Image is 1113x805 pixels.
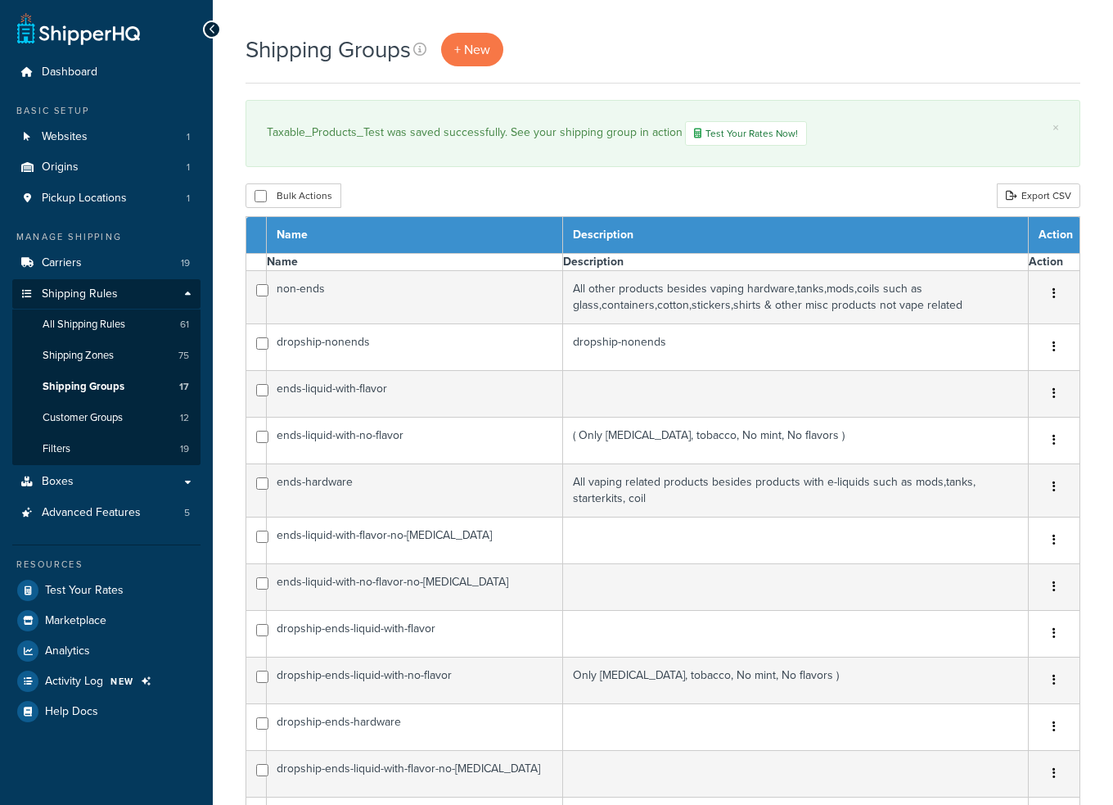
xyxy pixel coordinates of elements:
[563,324,1029,371] td: dropship-nonends
[12,372,201,402] li: Shipping Groups
[12,467,201,497] a: Boxes
[12,341,201,371] a: Shipping Zones 75
[42,256,82,270] span: Carriers
[12,606,201,635] a: Marketplace
[267,121,1059,146] div: Taxable_Products_Test was saved successfully. See your shipping group in action
[42,161,79,174] span: Origins
[12,279,201,310] a: Shipping Rules
[43,380,124,394] span: Shipping Groups
[45,614,106,628] span: Marketplace
[187,192,190,206] span: 1
[12,248,201,278] li: Carriers
[267,324,563,371] td: dropship-nonends
[563,464,1029,518] td: All vaping related products besides products with e-liquids such as mods,tanks, starterkits, coil
[12,183,201,214] li: Pickup Locations
[246,34,411,66] h1: Shipping Groups
[12,57,201,88] a: Dashboard
[685,121,807,146] a: Test Your Rates Now!
[12,697,201,726] a: Help Docs
[267,464,563,518] td: ends-hardware
[12,230,201,244] div: Manage Shipping
[12,434,201,464] a: Filters 19
[12,122,201,152] a: Websites 1
[454,40,490,59] span: + New
[45,584,124,598] span: Test Your Rates
[12,576,201,605] a: Test Your Rates
[563,271,1029,324] td: All other products besides vaping hardware,tanks,mods,coils such as glass,containers,cotton,stick...
[267,418,563,464] td: ends-liquid-with-no-flavor
[180,442,189,456] span: 19
[12,403,201,433] a: Customer Groups 12
[45,705,98,719] span: Help Docs
[180,318,189,332] span: 61
[267,611,563,658] td: dropship-ends-liquid-with-flavor
[12,372,201,402] a: Shipping Groups 17
[43,318,125,332] span: All Shipping Rules
[12,183,201,214] a: Pickup Locations 1
[267,658,563,704] td: dropship-ends-liquid-with-no-flavor
[187,161,190,174] span: 1
[563,418,1029,464] td: ( Only [MEDICAL_DATA], tobacco, No mint, No flavors )
[42,130,88,144] span: Websites
[563,658,1029,704] td: Only [MEDICAL_DATA], tobacco, No mint, No flavors )
[178,349,189,363] span: 75
[997,183,1080,208] a: Export CSV
[43,411,123,425] span: Customer Groups
[12,403,201,433] li: Customer Groups
[1052,121,1059,134] a: ×
[180,411,189,425] span: 12
[267,371,563,418] td: ends-liquid-with-flavor
[12,104,201,118] div: Basic Setup
[12,667,201,696] li: Activity Log
[563,254,1029,271] th: Description
[267,704,563,751] td: dropship-ends-hardware
[12,122,201,152] li: Websites
[563,217,1029,254] th: Description
[45,644,90,658] span: Analytics
[12,558,201,572] div: Resources
[42,66,97,79] span: Dashboard
[45,675,103,689] span: Activity Log
[246,183,341,208] button: Bulk Actions
[42,475,74,489] span: Boxes
[12,636,201,666] a: Analytics
[267,751,563,798] td: dropship-ends-liquid-with-flavor-no-[MEDICAL_DATA]
[267,254,563,271] th: Name
[12,434,201,464] li: Filters
[12,152,201,183] a: Origins 1
[267,271,563,324] td: non-ends
[12,310,201,340] li: All Shipping Rules
[12,248,201,278] a: Carriers 19
[179,380,189,394] span: 17
[267,564,563,611] td: ends-liquid-with-no-flavor-no-[MEDICAL_DATA]
[42,287,118,301] span: Shipping Rules
[12,498,201,528] a: Advanced Features 5
[187,130,190,144] span: 1
[110,675,134,688] span: NEW
[267,518,563,564] td: ends-liquid-with-flavor-no-[MEDICAL_DATA]
[181,256,190,270] span: 19
[42,506,141,520] span: Advanced Features
[43,349,114,363] span: Shipping Zones
[1029,217,1080,254] th: Action
[12,341,201,371] li: Shipping Zones
[17,12,140,45] a: ShipperHQ Home
[12,152,201,183] li: Origins
[43,442,70,456] span: Filters
[12,279,201,466] li: Shipping Rules
[12,310,201,340] a: All Shipping Rules 61
[267,217,563,254] th: Name
[441,33,503,66] a: + New
[12,667,201,696] a: Activity Log NEW
[184,506,190,520] span: 5
[1029,254,1080,271] th: Action
[42,192,127,206] span: Pickup Locations
[12,498,201,528] li: Advanced Features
